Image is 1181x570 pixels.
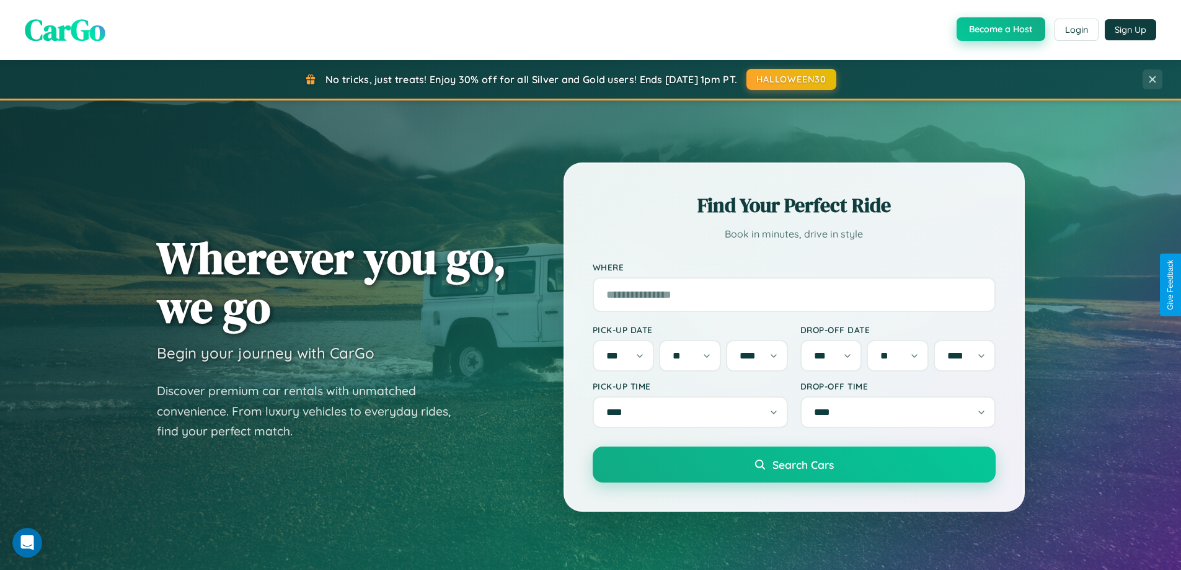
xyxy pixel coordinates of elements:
label: Drop-off Date [800,324,996,335]
button: HALLOWEEN30 [746,69,836,90]
label: Where [593,262,996,272]
button: Become a Host [957,17,1045,41]
h1: Wherever you go, we go [157,233,506,331]
p: Book in minutes, drive in style [593,225,996,243]
p: Discover premium car rentals with unmatched convenience. From luxury vehicles to everyday rides, ... [157,381,467,442]
label: Pick-up Date [593,324,788,335]
div: Give Feedback [1166,260,1175,310]
button: Search Cars [593,447,996,483]
label: Drop-off Time [800,381,996,391]
h2: Find Your Perfect Ride [593,192,996,219]
button: Sign Up [1105,19,1156,40]
h3: Begin your journey with CarGo [157,344,374,362]
iframe: Intercom live chat [12,528,42,558]
span: CarGo [25,9,105,50]
span: Search Cars [772,458,834,471]
button: Login [1055,19,1099,41]
span: No tricks, just treats! Enjoy 30% off for all Silver and Gold users! Ends [DATE] 1pm PT. [325,73,737,86]
label: Pick-up Time [593,381,788,391]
